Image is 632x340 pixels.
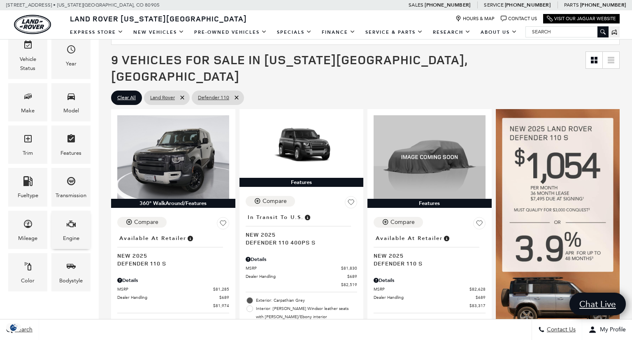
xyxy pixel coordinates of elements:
[51,211,91,249] div: EngineEngine
[263,198,287,205] div: Compare
[21,276,35,285] div: Color
[246,231,351,238] span: New 2025
[374,294,476,300] span: Dealer Handling
[469,286,486,292] span: $82,628
[189,25,272,40] a: Pre-Owned Vehicles
[51,83,91,121] div: ModelModel
[246,238,351,246] span: Defender 110 400PS S
[476,25,522,40] a: About Us
[246,273,348,279] span: Dealer Handling
[14,15,51,34] a: land-rover
[14,15,51,34] img: Land Rover
[63,106,79,115] div: Model
[582,319,632,340] button: Open user profile menu
[409,2,423,8] span: Sales
[505,2,551,8] a: [PHONE_NUMBER]
[246,265,342,271] span: MSRP
[246,273,358,279] a: Dealer Handling $689
[443,234,450,243] span: Vehicle is in stock and ready for immediate delivery. Due to demand, availability is subject to c...
[374,303,486,309] a: $83,317
[390,219,415,226] div: Compare
[213,286,229,292] span: $81,285
[374,233,486,267] a: Available at RetailerNew 2025Defender 110 S
[59,276,83,285] div: Bodystyle
[66,217,76,234] span: Engine
[246,212,358,246] a: In Transit to U.S.New 2025Defender 110 400PS S
[63,234,79,243] div: Engine
[66,89,76,106] span: Model
[6,2,160,8] a: [STREET_ADDRESS] • [US_STATE][GEOGRAPHIC_DATA], CO 80905
[374,217,423,228] button: Compare Vehicle
[18,191,38,200] div: Fueltype
[21,106,35,115] div: Make
[246,196,295,207] button: Compare Vehicle
[526,27,608,37] input: Search
[14,55,41,73] div: Vehicle Status
[547,16,616,22] a: Visit Our Jaguar Website
[51,168,91,206] div: TransmissionTransmission
[66,174,76,191] span: Transmission
[317,25,360,40] a: Finance
[484,2,503,8] span: Service
[469,303,486,309] span: $83,317
[128,25,189,40] a: New Vehicles
[65,14,252,23] a: Land Rover [US_STATE][GEOGRAPHIC_DATA]
[360,25,428,40] a: Service & Parts
[248,213,304,222] span: In Transit to U.S.
[4,323,23,332] section: Click to Open Cookie Consent Modal
[66,132,76,149] span: Features
[117,217,167,228] button: Compare Vehicle
[66,259,76,276] span: Bodystyle
[8,126,47,164] div: TrimTrim
[374,259,479,267] span: Defender 110 S
[341,265,357,271] span: $81,830
[455,16,495,22] a: Hours & Map
[256,296,358,305] span: Exterior: Carpathian Grey
[117,317,229,326] li: Mileage: 11
[51,126,91,164] div: FeaturesFeatures
[8,32,47,79] div: VehicleVehicle Status
[18,234,37,243] div: Mileage
[246,282,358,288] a: $82,519
[374,115,486,199] img: 2025 LAND ROVER Defender 110 S
[60,149,81,158] div: Features
[376,234,443,243] span: Available at Retailer
[597,326,626,333] span: My Profile
[256,305,358,321] span: Interior: [PERSON_NAME] Windsor leather seats with [PERSON_NAME]/Ebony interior
[8,83,47,121] div: MakeMake
[347,273,357,279] span: $689
[476,294,486,300] span: $689
[66,42,76,59] span: Year
[8,253,47,291] div: ColorColor
[217,217,229,233] button: Save Vehicle
[117,286,229,292] a: MSRP $81,285
[564,2,579,8] span: Parts
[117,294,229,300] a: Dealer Handling $689
[23,217,33,234] span: Mileage
[23,38,33,55] span: Vehicle
[425,2,470,8] a: [PHONE_NUMBER]
[117,233,229,267] a: Available at RetailerNew 2025Defender 110 S
[23,89,33,106] span: Make
[198,93,229,103] span: Defender 110
[374,317,486,326] li: Mileage: 10
[374,286,469,292] span: MSRP
[70,14,247,23] span: Land Rover [US_STATE][GEOGRAPHIC_DATA]
[65,25,522,40] nav: Main Navigation
[473,217,486,233] button: Save Vehicle
[23,132,33,149] span: Trim
[117,115,229,199] img: 2025 LAND ROVER Defender 110 S
[374,252,479,259] span: New 2025
[51,253,91,291] div: BodystyleBodystyle
[586,52,602,68] a: Grid View
[23,174,33,191] span: Fueltype
[111,51,467,84] span: 9 Vehicles for Sale in [US_STATE][GEOGRAPHIC_DATA], [GEOGRAPHIC_DATA]
[345,196,357,212] button: Save Vehicle
[304,213,311,222] span: Vehicle has shipped from factory of origin. Estimated time of delivery to Retailer is on average ...
[66,59,77,68] div: Year
[374,277,486,284] div: Pricing Details - Defender 110 S
[119,234,186,243] span: Available at Retailer
[219,294,229,300] span: $689
[246,115,358,178] img: 2025 LAND ROVER Defender 110 400PS S
[569,293,626,315] a: Chat Live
